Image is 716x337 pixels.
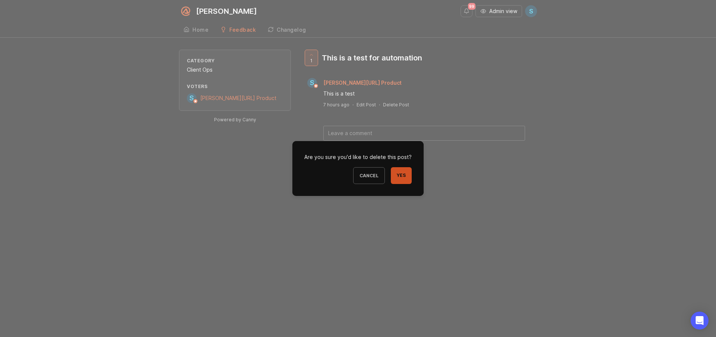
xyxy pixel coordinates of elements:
[691,312,709,330] div: Open Intercom Messenger
[397,172,406,179] span: Yes
[391,167,412,184] button: Yes
[359,173,379,178] span: Cancel
[353,167,385,184] button: Cancel
[304,153,412,161] div: Are you sure you'd like to delete this post?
